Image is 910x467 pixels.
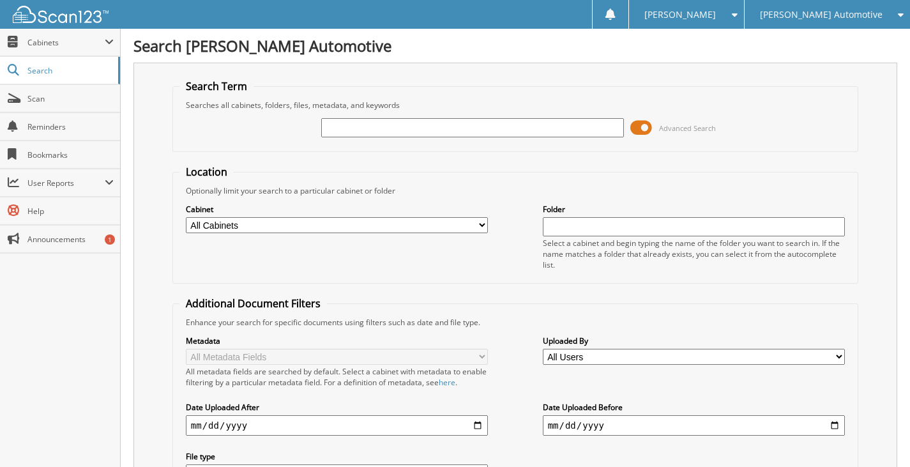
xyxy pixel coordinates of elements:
[543,402,846,413] label: Date Uploaded Before
[105,234,115,245] div: 1
[179,317,851,328] div: Enhance your search for specific documents using filters such as date and file type.
[760,11,883,19] span: [PERSON_NAME] Automotive
[179,100,851,111] div: Searches all cabinets, folders, files, metadata, and keywords
[27,65,112,76] span: Search
[133,35,897,56] h1: Search [PERSON_NAME] Automotive
[27,149,114,160] span: Bookmarks
[27,37,105,48] span: Cabinets
[186,204,489,215] label: Cabinet
[27,178,105,188] span: User Reports
[27,206,114,217] span: Help
[644,11,716,19] span: [PERSON_NAME]
[543,415,846,436] input: end
[659,123,716,133] span: Advanced Search
[186,402,489,413] label: Date Uploaded After
[179,165,234,179] legend: Location
[543,335,846,346] label: Uploaded By
[186,451,489,462] label: File type
[186,335,489,346] label: Metadata
[27,121,114,132] span: Reminders
[13,6,109,23] img: scan123-logo-white.svg
[179,296,327,310] legend: Additional Document Filters
[27,234,114,245] span: Announcements
[543,238,846,270] div: Select a cabinet and begin typing the name of the folder you want to search in. If the name match...
[179,185,851,196] div: Optionally limit your search to a particular cabinet or folder
[186,366,489,388] div: All metadata fields are searched by default. Select a cabinet with metadata to enable filtering b...
[439,377,455,388] a: here
[543,204,846,215] label: Folder
[27,93,114,104] span: Scan
[179,79,254,93] legend: Search Term
[186,415,489,436] input: start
